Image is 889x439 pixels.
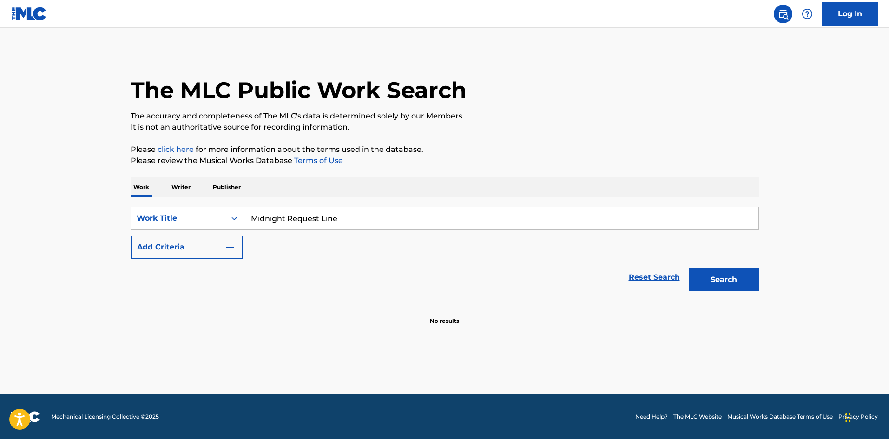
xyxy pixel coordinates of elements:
[137,213,220,224] div: Work Title
[798,5,817,23] div: Help
[158,145,194,154] a: click here
[131,111,759,122] p: The accuracy and completeness of The MLC's data is determined solely by our Members.
[131,122,759,133] p: It is not an authoritative source for recording information.
[624,267,685,288] a: Reset Search
[131,76,467,104] h1: The MLC Public Work Search
[210,177,244,197] p: Publisher
[777,8,789,20] img: search
[822,2,878,26] a: Log In
[224,242,236,253] img: 9d2ae6d4665cec9f34b9.svg
[169,177,193,197] p: Writer
[292,156,343,165] a: Terms of Use
[845,404,851,432] div: Drag
[673,413,722,421] a: The MLC Website
[838,413,878,421] a: Privacy Policy
[843,394,889,439] iframe: Chat Widget
[131,236,243,259] button: Add Criteria
[11,411,40,422] img: logo
[430,306,459,325] p: No results
[11,7,47,20] img: MLC Logo
[635,413,668,421] a: Need Help?
[774,5,792,23] a: Public Search
[51,413,159,421] span: Mechanical Licensing Collective © 2025
[689,268,759,291] button: Search
[131,144,759,155] p: Please for more information about the terms used in the database.
[131,177,152,197] p: Work
[131,207,759,296] form: Search Form
[727,413,833,421] a: Musical Works Database Terms of Use
[131,155,759,166] p: Please review the Musical Works Database
[802,8,813,20] img: help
